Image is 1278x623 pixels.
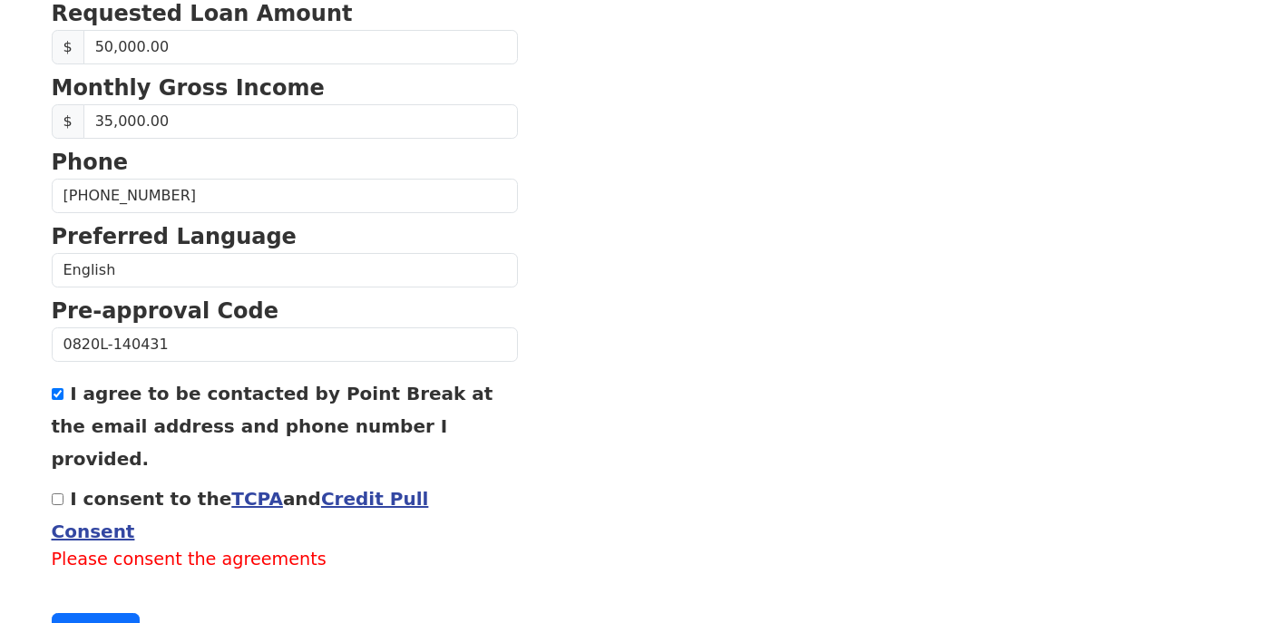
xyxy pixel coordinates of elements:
[52,1,353,26] strong: Requested Loan Amount
[52,383,493,470] label: I agree to be contacted by Point Break at the email address and phone number I provided.
[52,30,84,64] span: $
[52,488,429,542] label: I consent to the and
[231,488,283,510] a: TCPA
[52,298,279,324] strong: Pre-approval Code
[52,104,84,139] span: $
[52,72,518,104] p: Monthly Gross Income
[52,327,518,362] input: Pre-approval Code
[52,150,129,175] strong: Phone
[52,547,518,573] label: Please consent the agreements
[52,179,518,213] input: Phone
[52,224,297,249] strong: Preferred Language
[83,30,518,64] input: Requested Loan Amount
[83,104,518,139] input: Monthly Gross Income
